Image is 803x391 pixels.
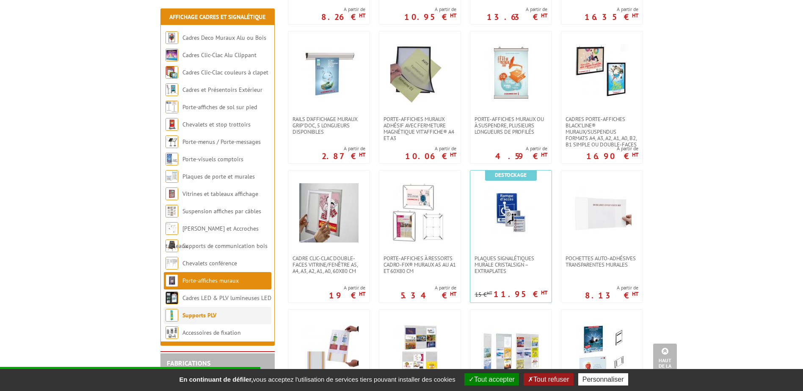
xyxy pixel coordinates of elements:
[166,170,178,183] img: Plaques de porte et murales
[166,257,178,270] img: Chevalets conférence
[566,116,638,148] span: Cadres porte-affiches Black’Line® muraux/suspendus Formats A4, A3, A2, A1, A0, B2, B1 simple ou d...
[182,259,237,267] a: Chevalets conférence
[179,376,253,383] strong: En continuant de défiler,
[653,344,677,378] a: Haut de la page
[400,284,456,291] span: A partir de
[299,322,359,382] img: Porte-affiches adhésifs éco muraux A6, A5, A4, A3
[475,255,547,274] span: Plaques signalétiques murale CristalSign – extraplates
[182,207,261,215] a: Suspension affiches par câbles
[586,154,638,159] p: 16.90 €
[167,359,210,375] a: FABRICATIONS"Sur Mesure"
[585,284,638,291] span: A partir de
[495,171,527,179] b: Destockage
[481,322,541,382] img: Porte-affiches mural 3, 6 ou 9 visuels A4 portrait
[166,309,178,322] img: Supports PLV
[495,154,547,159] p: 4.59 €
[450,290,456,297] sup: HT
[322,154,365,159] p: 2.87 €
[475,116,547,135] span: Porte-affiches muraux ou à suspendre, plusieurs longueurs de profilés
[541,12,547,19] sup: HT
[561,255,643,268] a: Pochettes auto-adhésives transparentes murales
[321,14,365,19] p: 8.26 €
[384,255,456,274] span: Porte-affiches à ressorts Cadro-Fix® muraux A5 au A1 et 60x80 cm
[166,83,178,96] img: Cadres et Présentoirs Extérieur
[166,31,178,44] img: Cadres Deco Muraux Alu ou Bois
[390,183,450,242] img: Porte-affiches à ressorts Cadro-Fix® muraux A5 au A1 et 60x80 cm
[481,44,541,103] img: Porte-affiches muraux ou à suspendre, plusieurs longueurs de profilés
[182,86,262,94] a: Cadres et Présentoirs Extérieur
[166,66,178,79] img: Cadres Clic-Clac couleurs à clapet
[359,12,365,19] sup: HT
[470,116,552,135] a: Porte-affiches muraux ou à suspendre, plusieurs longueurs de profilés
[379,116,461,141] a: Porte-affiches muraux adhésif avec fermeture magnétique VIT’AFFICHE® A4 et A3
[464,373,519,385] button: Tout accepter
[541,151,547,158] sup: HT
[182,277,239,284] a: Porte-affiches muraux
[182,173,255,180] a: Plaques de porte et murales
[169,13,265,21] a: Affichage Cadres et Signalétique
[359,290,365,297] sup: HT
[182,329,241,336] a: Accessoires de fixation
[321,6,365,13] span: A partir de
[182,190,258,198] a: Vitrines et tableaux affichage
[404,14,456,19] p: 10.95 €
[166,205,178,218] img: Suspension affiches par câbles
[182,121,251,128] a: Chevalets et stop trottoirs
[390,322,450,382] img: Porte-affiche mural 3, 6 ou 9 visuels format A4 paysage
[182,34,266,41] a: Cadres Deco Muraux Alu ou Bois
[487,6,547,13] span: A partir de
[390,44,450,103] img: Porte-affiches muraux adhésif avec fermeture magnétique VIT’AFFICHE® A4 et A3
[293,116,365,135] span: Rails d'affichage muraux Grip'Doc, 5 longueurs disponibles
[561,116,643,148] a: Cadres porte-affiches Black’Line® muraux/suspendus Formats A4, A3, A2, A1, A0, B2, B1 simple ou d...
[379,255,461,274] a: Porte-affiches à ressorts Cadro-Fix® muraux A5 au A1 et 60x80 cm
[166,274,178,287] img: Porte-affiches muraux
[182,51,257,59] a: Cadres Clic-Clac Alu Clippant
[288,116,370,135] a: Rails d'affichage muraux Grip'Doc, 5 longueurs disponibles
[166,135,178,148] img: Porte-menus / Porte-messages
[182,138,261,146] a: Porte-menus / Porte-messages
[572,183,632,242] img: Pochettes auto-adhésives transparentes murales
[384,116,456,141] span: Porte-affiches muraux adhésif avec fermeture magnétique VIT’AFFICHE® A4 et A3
[166,222,178,235] img: Cimaises et Accroches tableaux
[166,225,259,250] a: [PERSON_NAME] et Accroches tableaux
[166,187,178,200] img: Vitrines et tableaux affichage
[632,151,638,158] sup: HT
[299,44,359,103] img: Rails d'affichage muraux Grip'Doc, 5 longueurs disponibles
[487,14,547,19] p: 13.63 €
[481,183,541,242] img: Plaques signalétiques murale CristalSign – extraplates
[182,103,257,111] a: Porte-affiches de sol sur pied
[166,153,178,165] img: Porte-visuels comptoirs
[578,373,628,385] button: Personnaliser (fenêtre modale)
[572,44,632,103] img: Cadres porte-affiches Black’Line® muraux/suspendus Formats A4, A3, A2, A1, A0, B2, B1 simple ou d...
[182,155,243,163] a: Porte-visuels comptoirs
[585,14,638,19] p: 16.35 €
[566,255,638,268] span: Pochettes auto-adhésives transparentes murales
[175,376,459,383] span: vous acceptez l'utilisation de services tiers pouvant installer des cookies
[288,255,370,274] a: Cadre clic-clac double-faces vitrine/fenêtre A5, A4, A3, A2, A1, A0, 60x80 cm
[585,6,638,13] span: A partir de
[182,242,268,250] a: Supports de communication bois
[299,183,359,242] img: Cadre clic-clac double-faces vitrine/fenêtre A5, A4, A3, A2, A1, A0, 60x80 cm
[182,69,268,76] a: Cadres Clic-Clac couleurs à clapet
[541,289,547,296] sup: HT
[293,255,365,274] span: Cadre clic-clac double-faces vitrine/fenêtre A5, A4, A3, A2, A1, A0, 60x80 cm
[329,284,365,291] span: A partir de
[166,118,178,131] img: Chevalets et stop trottoirs
[632,290,638,297] sup: HT
[632,12,638,19] sup: HT
[572,322,632,382] img: Porte-affiches muraux rigides et adhésifs A5, A4, A3 portrait ou paysage
[166,101,178,113] img: Porte-affiches de sol sur pied
[400,293,456,298] p: 5.34 €
[405,145,456,152] span: A partir de
[166,326,178,339] img: Accessoires de fixation
[405,154,456,159] p: 10.06 €
[495,145,547,152] span: A partir de
[166,49,178,61] img: Cadres Clic-Clac Alu Clippant
[404,6,456,13] span: A partir de
[475,292,492,298] p: 15 €
[494,292,547,297] p: 11.95 €
[586,145,638,152] span: A partir de
[585,293,638,298] p: 8.13 €
[450,12,456,19] sup: HT
[182,311,216,319] a: Supports PLV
